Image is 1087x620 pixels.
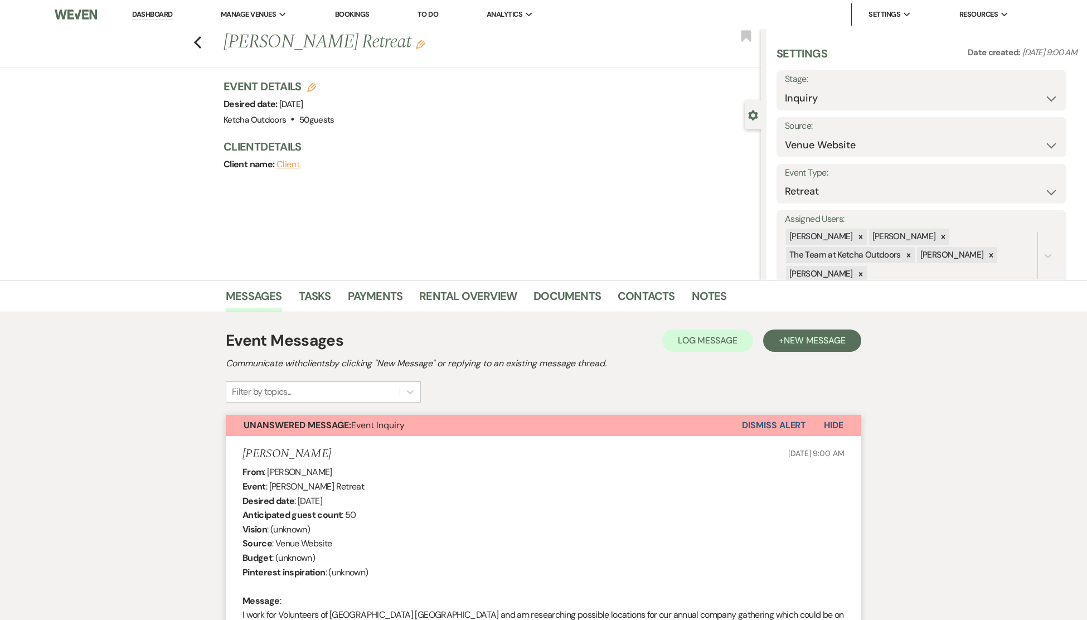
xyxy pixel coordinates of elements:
label: Event Type: [785,165,1058,181]
h1: Event Messages [226,329,343,352]
span: 50 guests [299,114,334,125]
button: Dismiss Alert [742,415,806,436]
span: Desired date: [224,98,279,110]
label: Assigned Users: [785,211,1058,227]
h3: Event Details [224,79,334,94]
h3: Client Details [224,139,750,154]
div: [PERSON_NAME] [786,266,855,282]
a: Messages [226,287,282,312]
span: [DATE] 9:00 AM [788,448,845,458]
a: To Do [418,9,438,19]
span: Log Message [678,335,737,346]
b: Source [242,537,272,549]
a: Tasks [299,287,331,312]
span: Manage Venues [221,9,276,20]
b: Desired date [242,495,294,507]
b: Vision [242,524,267,535]
b: Anticipated guest count [242,509,342,521]
b: Budget [242,552,272,564]
b: Message [242,595,280,607]
div: Filter by topics... [232,385,292,399]
span: Client name: [224,158,276,170]
span: [DATE] 9:00 AM [1022,47,1077,58]
h5: [PERSON_NAME] [242,447,331,461]
div: The Team at Ketcha Outdoors [786,247,902,263]
button: Close lead details [748,109,758,120]
a: Notes [692,287,727,312]
strong: Unanswered Message: [244,419,351,431]
h1: [PERSON_NAME] Retreat [224,29,649,56]
button: Hide [806,415,861,436]
div: [PERSON_NAME] [869,229,938,245]
a: Dashboard [132,9,172,20]
a: Documents [533,287,601,312]
span: Resources [959,9,998,20]
span: Date created: [968,47,1022,58]
h3: Settings [777,46,827,70]
span: Event Inquiry [244,419,405,431]
img: Weven Logo [55,3,98,26]
label: Stage: [785,71,1058,88]
a: Bookings [335,9,370,19]
button: Log Message [662,330,753,352]
a: Contacts [618,287,675,312]
span: Hide [824,419,843,431]
div: [PERSON_NAME] [917,247,986,263]
button: +New Message [763,330,861,352]
label: Source: [785,118,1058,134]
a: Rental Overview [419,287,517,312]
button: Edit [416,39,425,49]
b: From [242,466,264,478]
button: Unanswered Message:Event Inquiry [226,415,742,436]
b: Event [242,481,266,492]
span: New Message [784,335,846,346]
a: Payments [348,287,403,312]
h2: Communicate with clients by clicking "New Message" or replying to an existing message thread. [226,357,861,370]
span: Settings [868,9,900,20]
span: Ketcha Outdoors [224,114,286,125]
span: Analytics [487,9,522,20]
span: [DATE] [279,99,303,110]
div: [PERSON_NAME] [786,229,855,245]
b: Pinterest inspiration [242,566,326,578]
button: Client [276,160,300,169]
